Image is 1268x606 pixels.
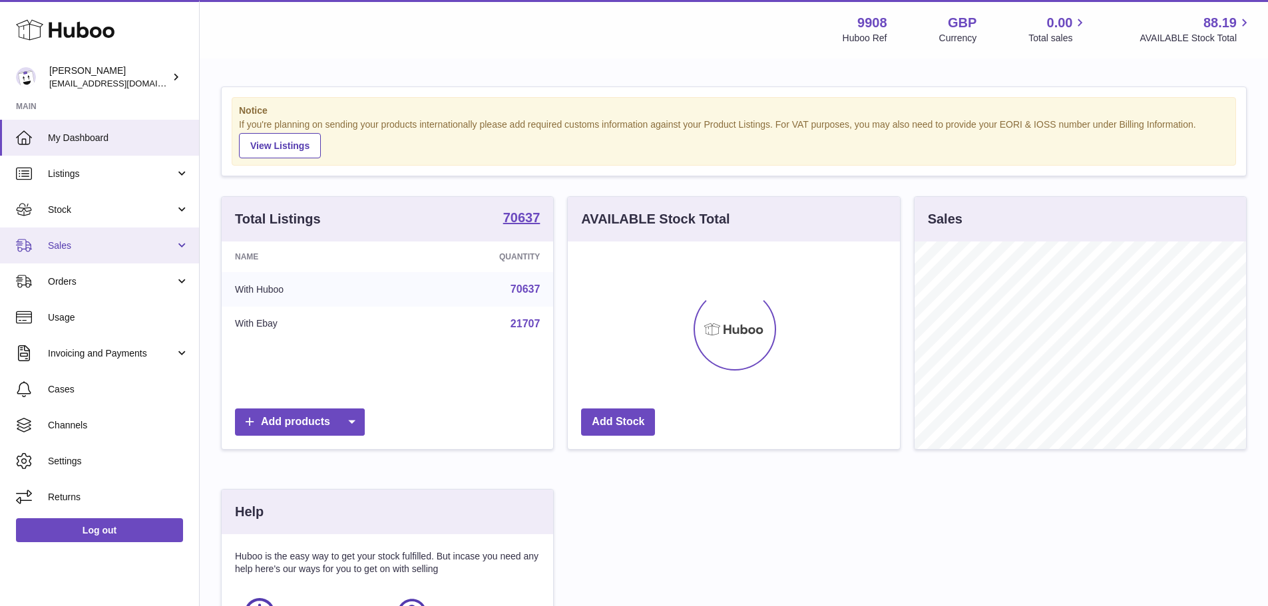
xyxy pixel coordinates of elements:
strong: GBP [948,14,976,32]
img: internalAdmin-9908@internal.huboo.com [16,67,36,87]
a: 70637 [511,283,540,295]
div: [PERSON_NAME] [49,65,169,90]
p: Huboo is the easy way to get your stock fulfilled. But incase you need any help here's our ways f... [235,550,540,575]
span: Returns [48,491,189,504]
span: Settings [48,455,189,468]
a: 0.00 Total sales [1028,14,1088,45]
div: If you're planning on sending your products internationally please add required customs informati... [239,118,1229,158]
span: My Dashboard [48,132,189,144]
span: 0.00 [1047,14,1073,32]
td: With Huboo [222,272,397,307]
div: Huboo Ref [843,32,887,45]
span: Total sales [1028,32,1088,45]
strong: Notice [239,104,1229,117]
strong: 70637 [503,211,540,224]
span: 88.19 [1203,14,1237,32]
a: 70637 [503,211,540,227]
a: View Listings [239,133,321,158]
a: Add products [235,408,365,436]
a: Log out [16,518,183,542]
h3: Help [235,503,264,521]
span: Channels [48,419,189,432]
span: AVAILABLE Stock Total [1140,32,1252,45]
span: Usage [48,311,189,324]
td: With Ebay [222,307,397,341]
a: 88.19 AVAILABLE Stock Total [1140,14,1252,45]
th: Name [222,241,397,272]
strong: 9908 [857,14,887,32]
span: Orders [48,275,175,288]
a: Add Stock [581,408,655,436]
h3: Total Listings [235,210,321,228]
span: Stock [48,204,175,216]
div: Currency [939,32,977,45]
h3: AVAILABLE Stock Total [581,210,730,228]
h3: Sales [928,210,962,228]
span: [EMAIL_ADDRESS][DOMAIN_NAME] [49,78,196,88]
span: Cases [48,383,189,396]
span: Sales [48,239,175,252]
th: Quantity [397,241,553,272]
span: Listings [48,168,175,180]
a: 21707 [511,318,540,329]
span: Invoicing and Payments [48,347,175,360]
